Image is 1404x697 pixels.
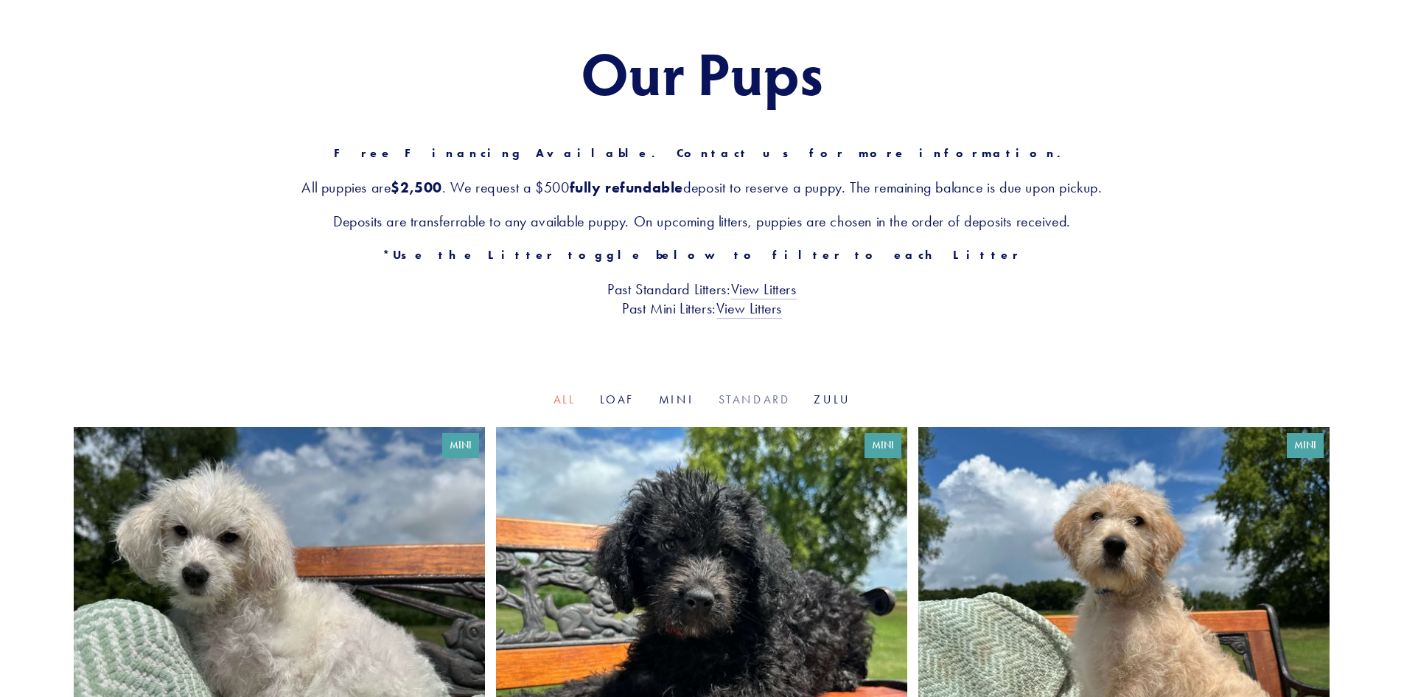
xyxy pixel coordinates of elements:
strong: *Use the Litter toggle below to filter to each Litter [383,248,1021,262]
h3: Deposits are transferrable to any available puppy. On upcoming litters, puppies are chosen in the... [74,212,1330,231]
h1: Our Pups [74,40,1330,105]
a: Loaf [600,392,635,406]
a: Mini [659,392,695,406]
a: All [553,392,576,406]
a: Standard [719,392,791,406]
h3: All puppies are . We request a $500 deposit to reserve a puppy. The remaining balance is due upon... [74,178,1330,197]
strong: Free Financing Available. Contact us for more information. [334,146,1070,160]
h3: Past Standard Litters: Past Mini Litters: [74,280,1330,318]
a: View Litters [716,299,782,319]
strong: fully refundable [570,178,684,196]
a: Zulu [814,392,851,406]
strong: $2,500 [391,178,442,196]
a: View Litters [731,280,797,299]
